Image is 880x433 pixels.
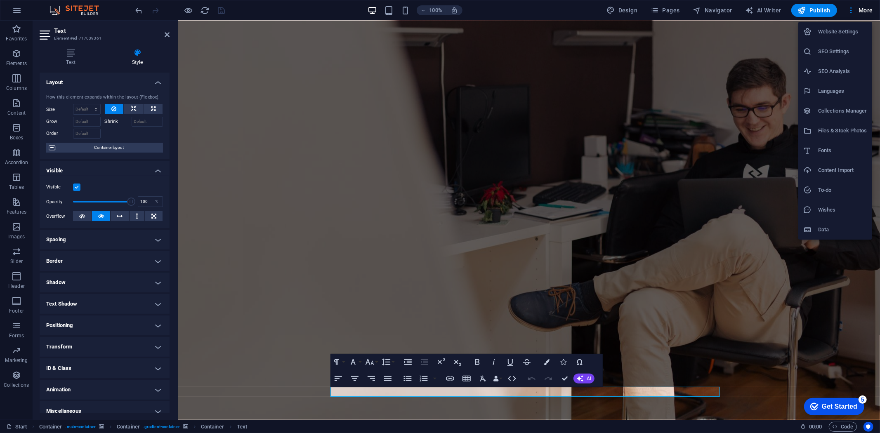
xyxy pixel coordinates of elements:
[818,106,867,116] h6: Collections Manager
[818,27,867,37] h6: Website Settings
[818,205,867,215] h6: Wishes
[818,86,867,96] h6: Languages
[818,185,867,195] h6: To-do
[818,47,867,56] h6: SEO Settings
[818,225,867,235] h6: Data
[24,9,60,16] div: Get Started
[7,4,67,21] div: Get Started 5 items remaining, 0% complete
[61,2,69,10] div: 5
[818,66,867,76] h6: SEO Analysis
[818,126,867,136] h6: Files & Stock Photos
[818,165,867,175] h6: Content Import
[818,146,867,155] h6: Fonts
